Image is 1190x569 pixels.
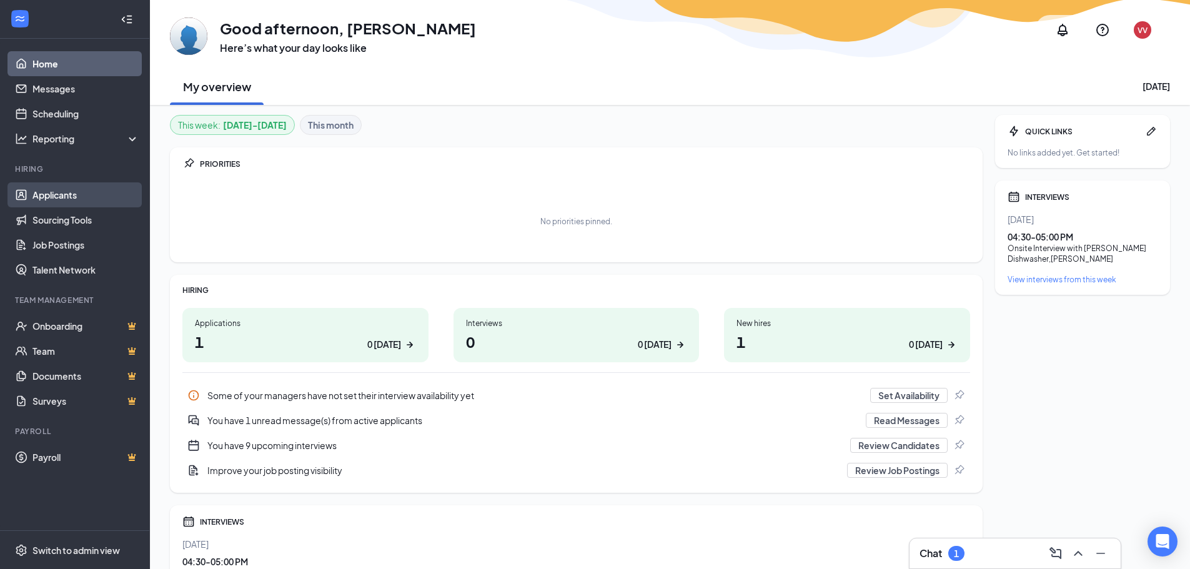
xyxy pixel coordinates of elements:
[1148,527,1178,557] div: Open Intercom Messenger
[1145,125,1158,137] svg: Pen
[32,182,139,207] a: Applicants
[308,118,354,132] b: This month
[182,538,970,550] div: [DATE]
[15,544,27,557] svg: Settings
[182,408,970,433] a: DoubleChatActiveYou have 1 unread message(s) from active applicantsRead MessagesPin
[187,464,200,477] svg: DocumentAdd
[223,118,287,132] b: [DATE] - [DATE]
[674,339,687,351] svg: ArrowRight
[182,433,970,458] a: CalendarNewYou have 9 upcoming interviewsReview CandidatesPin
[182,408,970,433] div: You have 1 unread message(s) from active applicants
[207,414,858,427] div: You have 1 unread message(s) from active applicants
[32,76,139,101] a: Messages
[182,433,970,458] div: You have 9 upcoming interviews
[15,295,137,305] div: Team Management
[15,164,137,174] div: Hiring
[187,439,200,452] svg: CalendarNew
[207,464,840,477] div: Improve your job posting visibility
[847,463,948,478] button: Review Job Postings
[1091,543,1111,563] button: Minimize
[909,338,943,351] div: 0 [DATE]
[1046,543,1066,563] button: ComposeMessage
[1025,192,1158,202] div: INTERVIEWS
[1143,80,1170,92] div: [DATE]
[182,308,429,362] a: Applications10 [DATE]ArrowRight
[182,157,195,170] svg: Pin
[207,389,863,402] div: Some of your managers have not set their interview availability yet
[121,13,133,26] svg: Collapse
[953,414,965,427] svg: Pin
[32,544,120,557] div: Switch to admin view
[207,439,843,452] div: You have 9 upcoming interviews
[1071,546,1086,561] svg: ChevronUp
[1008,190,1020,203] svg: Calendar
[367,338,401,351] div: 0 [DATE]
[195,331,416,352] h1: 1
[187,414,200,427] svg: DoubleChatActive
[1048,546,1063,561] svg: ComposeMessage
[32,364,139,388] a: DocumentsCrown
[182,458,970,483] a: DocumentAddImprove your job posting visibilityReview Job PostingsPin
[32,445,139,470] a: PayrollCrown
[953,464,965,477] svg: Pin
[220,41,476,55] h3: Here’s what your day looks like
[945,339,958,351] svg: ArrowRight
[1008,147,1158,158] div: No links added yet. Get started!
[466,331,687,352] h1: 0
[182,555,970,568] div: 04:30 - 05:00 PM
[736,331,958,352] h1: 1
[953,389,965,402] svg: Pin
[183,79,251,94] h2: My overview
[187,389,200,402] svg: Info
[200,159,970,169] div: PRIORITIES
[1008,254,1158,264] div: Dishwasher , [PERSON_NAME]
[1025,126,1140,137] div: QUICK LINKS
[954,548,959,559] div: 1
[15,132,27,145] svg: Analysis
[870,388,948,403] button: Set Availability
[1068,543,1088,563] button: ChevronUp
[736,318,958,329] div: New hires
[1055,22,1070,37] svg: Notifications
[32,314,139,339] a: OnboardingCrown
[182,383,970,408] div: Some of your managers have not set their interview availability yet
[466,318,687,329] div: Interviews
[1138,25,1148,36] div: VV
[1093,546,1108,561] svg: Minimize
[195,318,416,329] div: Applications
[32,232,139,257] a: Job Postings
[32,339,139,364] a: TeamCrown
[1008,125,1020,137] svg: Bolt
[404,339,416,351] svg: ArrowRight
[850,438,948,453] button: Review Candidates
[15,426,137,437] div: Payroll
[866,413,948,428] button: Read Messages
[724,308,970,362] a: New hires10 [DATE]ArrowRight
[920,547,942,560] h3: Chat
[638,338,672,351] div: 0 [DATE]
[14,12,26,25] svg: WorkstreamLogo
[32,257,139,282] a: Talent Network
[953,439,965,452] svg: Pin
[32,388,139,413] a: SurveysCrown
[1008,213,1158,225] div: [DATE]
[1095,22,1110,37] svg: QuestionInfo
[1008,243,1158,254] div: Onsite Interview with [PERSON_NAME]
[1008,230,1158,243] div: 04:30 - 05:00 PM
[454,308,700,362] a: Interviews00 [DATE]ArrowRight
[1008,274,1158,285] a: View interviews from this week
[32,101,139,126] a: Scheduling
[540,216,612,227] div: No priorities pinned.
[200,517,970,527] div: INTERVIEWS
[182,515,195,528] svg: Calendar
[32,207,139,232] a: Sourcing Tools
[178,118,287,132] div: This week :
[182,458,970,483] div: Improve your job posting visibility
[182,285,970,295] div: HIRING
[182,383,970,408] a: InfoSome of your managers have not set their interview availability yetSet AvailabilityPin
[220,17,476,39] h1: Good afternoon, [PERSON_NAME]
[170,17,207,55] img: Vanessa Vass
[32,132,140,145] div: Reporting
[32,51,139,76] a: Home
